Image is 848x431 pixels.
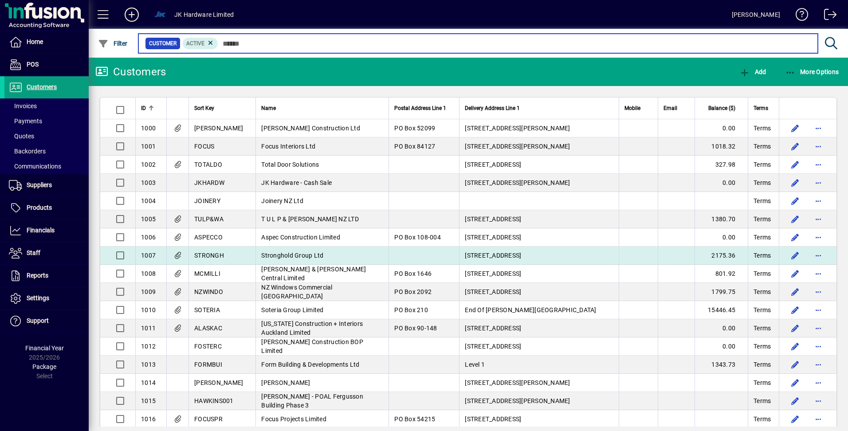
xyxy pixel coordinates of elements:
[4,129,89,144] a: Quotes
[754,233,771,242] span: Terms
[141,379,156,386] span: 1014
[141,252,156,259] span: 1007
[261,143,315,150] span: Focus Interiors Ltd
[261,320,363,336] span: [US_STATE] Construction + Interiors Auckland Limited
[261,306,323,313] span: Soteria Group Limited
[811,248,825,263] button: More options
[261,103,383,113] div: Name
[194,288,223,295] span: NZWINDO
[663,103,677,113] span: Email
[695,301,748,319] td: 15446.45
[394,234,441,241] span: PO Box 108-004
[788,339,802,353] button: Edit
[194,343,222,350] span: FOSTERC
[788,303,802,317] button: Edit
[9,133,34,140] span: Quotes
[465,103,520,113] span: Delivery Address Line 1
[465,161,521,168] span: [STREET_ADDRESS]
[194,179,224,186] span: JKHARDW
[708,103,735,113] span: Balance ($)
[141,103,161,113] div: ID
[465,252,521,259] span: [STREET_ADDRESS]
[811,139,825,153] button: More options
[25,345,64,352] span: Financial Year
[754,142,771,151] span: Terms
[754,178,771,187] span: Terms
[695,356,748,374] td: 1343.73
[27,272,48,279] span: Reports
[811,176,825,190] button: More options
[141,415,156,423] span: 1016
[261,197,303,204] span: Joinery NZ Ltd
[194,197,220,204] span: JOINERY
[811,394,825,408] button: More options
[811,285,825,299] button: More options
[141,179,156,186] span: 1003
[194,325,222,332] span: ALASKAC
[95,65,166,79] div: Customers
[754,415,771,423] span: Terms
[194,306,220,313] span: SOTERIA
[465,270,521,277] span: [STREET_ADDRESS]
[739,68,766,75] span: Add
[811,357,825,372] button: More options
[811,266,825,281] button: More options
[788,321,802,335] button: Edit
[141,161,156,168] span: 1002
[465,125,570,132] span: [STREET_ADDRESS][PERSON_NAME]
[141,143,156,150] span: 1001
[732,8,780,22] div: [PERSON_NAME]
[465,415,521,423] span: [STREET_ADDRESS]
[754,196,771,205] span: Terms
[4,159,89,174] a: Communications
[695,247,748,265] td: 2175.36
[194,270,220,277] span: MCMILLI
[465,343,521,350] span: [STREET_ADDRESS]
[9,118,42,125] span: Payments
[194,143,214,150] span: FOCUS
[27,61,39,68] span: POS
[141,361,156,368] span: 1013
[4,287,89,310] a: Settings
[811,157,825,172] button: More options
[695,228,748,247] td: 0.00
[394,325,437,332] span: PO Box 90-148
[9,163,61,170] span: Communications
[27,181,52,188] span: Suppliers
[394,143,435,150] span: PO Box 84127
[754,124,771,133] span: Terms
[788,157,802,172] button: Edit
[261,125,360,132] span: [PERSON_NAME] Construction Ltd
[186,40,204,47] span: Active
[4,98,89,114] a: Invoices
[261,361,359,368] span: Form Building & Developments Ltd
[465,215,521,223] span: [STREET_ADDRESS]
[141,103,146,113] span: ID
[9,148,46,155] span: Backorders
[261,161,319,168] span: Total Door Solutions
[624,103,640,113] span: Mobile
[4,54,89,76] a: POS
[27,317,49,324] span: Support
[789,2,809,31] a: Knowledge Base
[788,285,802,299] button: Edit
[465,397,570,404] span: [STREET_ADDRESS][PERSON_NAME]
[394,125,435,132] span: PO Box 52099
[695,137,748,156] td: 1018.32
[788,412,802,426] button: Edit
[4,219,89,242] a: Financials
[811,376,825,390] button: More options
[141,125,156,132] span: 1000
[141,288,156,295] span: 1009
[754,160,771,169] span: Terms
[141,397,156,404] span: 1015
[4,197,89,219] a: Products
[4,174,89,196] a: Suppliers
[754,342,771,351] span: Terms
[811,212,825,226] button: More options
[118,7,146,23] button: Add
[465,234,521,241] span: [STREET_ADDRESS]
[4,144,89,159] a: Backorders
[194,415,223,423] span: FOCUSPR
[811,321,825,335] button: More options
